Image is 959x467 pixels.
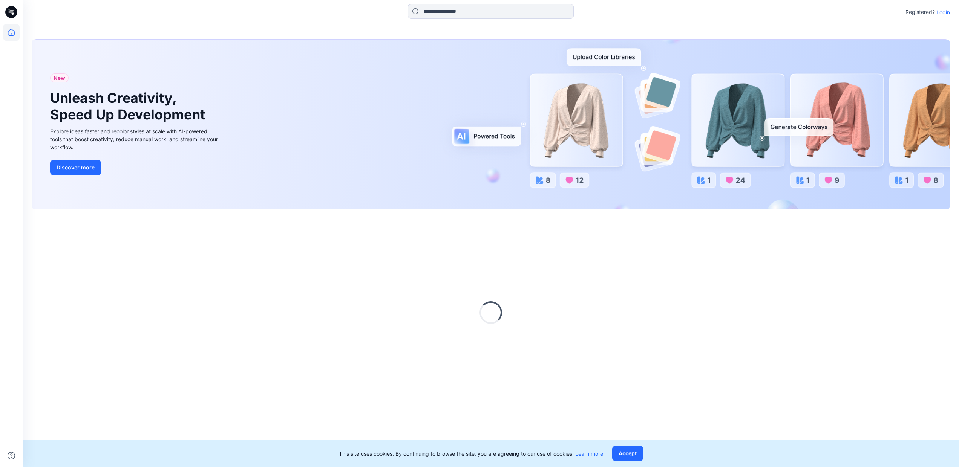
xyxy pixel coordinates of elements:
[905,8,935,17] p: Registered?
[339,450,603,458] p: This site uses cookies. By continuing to browse the site, you are agreeing to our use of cookies.
[50,160,220,175] a: Discover more
[54,73,65,82] span: New
[575,450,603,457] a: Learn more
[936,8,950,16] p: Login
[50,90,208,122] h1: Unleash Creativity, Speed Up Development
[612,446,643,461] button: Accept
[50,127,220,151] div: Explore ideas faster and recolor styles at scale with AI-powered tools that boost creativity, red...
[50,160,101,175] button: Discover more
